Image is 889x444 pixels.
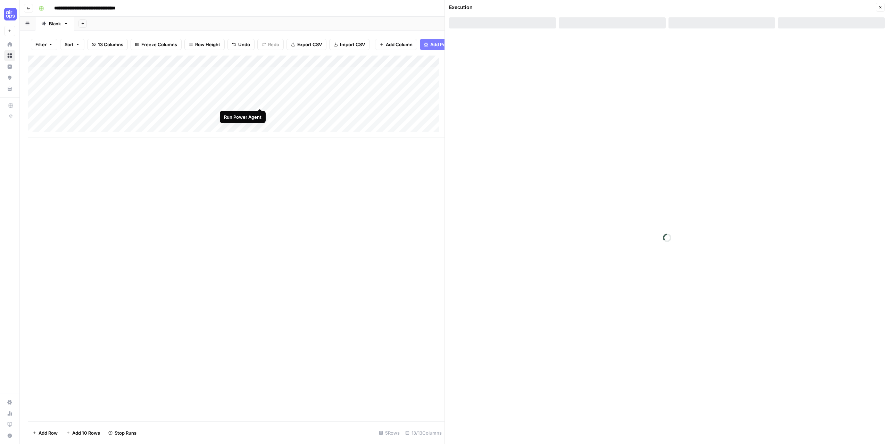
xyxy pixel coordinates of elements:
[4,50,15,61] a: Browse
[131,39,182,50] button: Freeze Columns
[35,41,47,48] span: Filter
[238,41,250,48] span: Undo
[141,41,177,48] span: Freeze Columns
[104,427,141,438] button: Stop Runs
[4,397,15,408] a: Settings
[4,72,15,83] a: Opportunities
[257,39,284,50] button: Redo
[376,427,402,438] div: 5 Rows
[35,17,74,31] a: Blank
[402,427,444,438] div: 13/13 Columns
[62,427,104,438] button: Add 10 Rows
[227,39,255,50] button: Undo
[184,39,225,50] button: Row Height
[340,41,365,48] span: Import CSV
[115,429,136,436] span: Stop Runs
[60,39,84,50] button: Sort
[386,41,413,48] span: Add Column
[4,83,15,94] a: Your Data
[4,419,15,430] a: Learning Hub
[87,39,128,50] button: 13 Columns
[4,61,15,72] a: Insights
[286,39,326,50] button: Export CSV
[224,114,261,120] div: Run Power Agent
[4,8,17,20] img: Cohort 4 Logo
[49,20,61,27] div: Blank
[420,39,472,50] button: Add Power Agent
[268,41,279,48] span: Redo
[430,41,468,48] span: Add Power Agent
[28,427,62,438] button: Add Row
[329,39,369,50] button: Import CSV
[195,41,220,48] span: Row Height
[4,6,15,23] button: Workspace: Cohort 4
[375,39,417,50] button: Add Column
[39,429,58,436] span: Add Row
[4,39,15,50] a: Home
[4,408,15,419] a: Usage
[4,430,15,441] button: Help + Support
[31,39,57,50] button: Filter
[65,41,74,48] span: Sort
[72,429,100,436] span: Add 10 Rows
[98,41,123,48] span: 13 Columns
[297,41,322,48] span: Export CSV
[449,4,473,11] div: Execution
